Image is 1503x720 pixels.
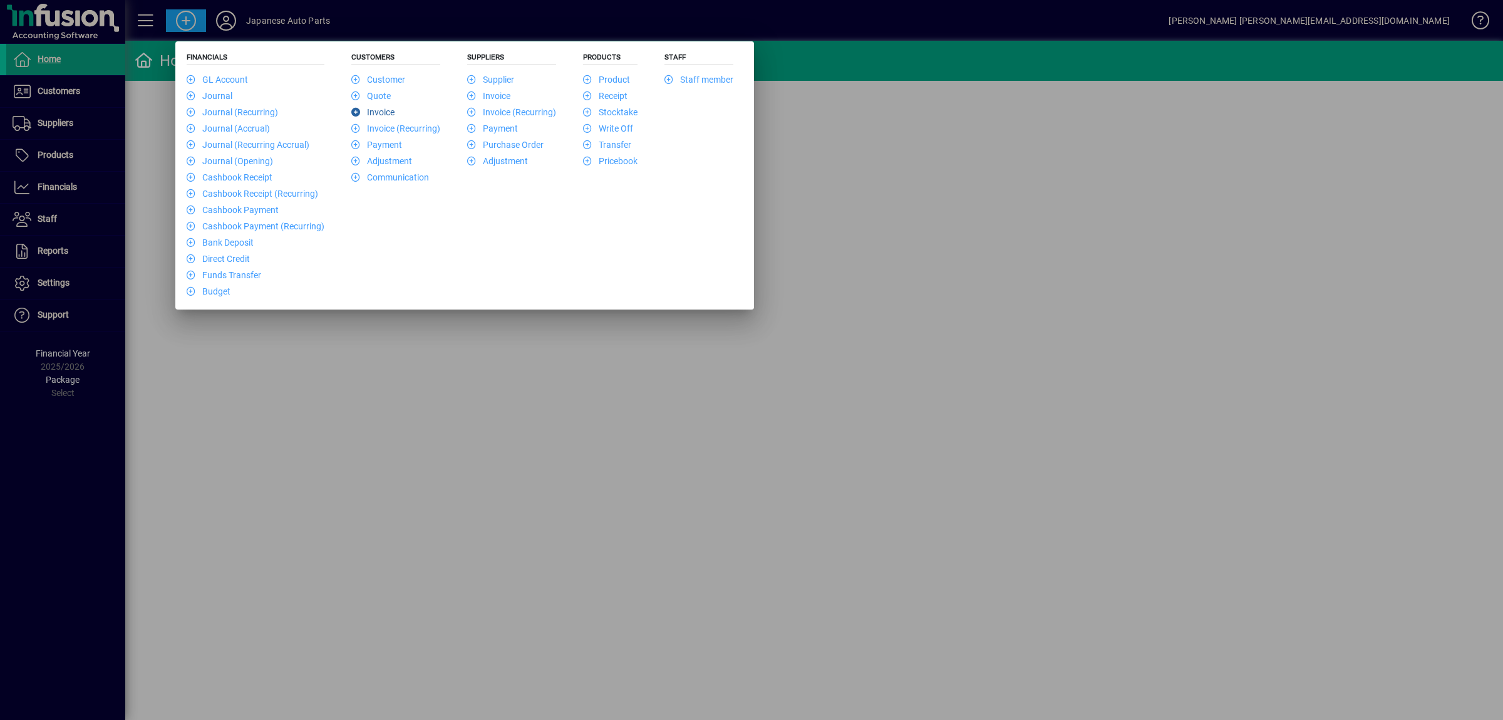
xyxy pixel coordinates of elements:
[467,107,556,117] a: Invoice (Recurring)
[583,156,638,166] a: Pricebook
[583,91,628,101] a: Receipt
[187,286,230,296] a: Budget
[187,205,279,215] a: Cashbook Payment
[467,75,514,85] a: Supplier
[351,53,440,65] h5: Customers
[187,123,270,133] a: Journal (Accrual)
[187,237,254,248] a: Bank Deposit
[351,91,391,101] a: Quote
[187,270,261,280] a: Funds Transfer
[351,107,395,117] a: Invoice
[187,75,248,85] a: GL Account
[467,91,510,101] a: Invoice
[187,91,232,101] a: Journal
[351,123,440,133] a: Invoice (Recurring)
[187,221,324,231] a: Cashbook Payment (Recurring)
[351,172,429,182] a: Communication
[351,156,412,166] a: Adjustment
[664,75,733,85] a: Staff member
[187,140,309,150] a: Journal (Recurring Accrual)
[187,189,318,199] a: Cashbook Receipt (Recurring)
[583,53,638,65] h5: Products
[583,107,638,117] a: Stocktake
[351,140,402,150] a: Payment
[467,156,528,166] a: Adjustment
[187,107,278,117] a: Journal (Recurring)
[187,53,324,65] h5: Financials
[467,53,556,65] h5: Suppliers
[351,75,405,85] a: Customer
[664,53,733,65] h5: Staff
[467,123,518,133] a: Payment
[583,140,631,150] a: Transfer
[187,172,272,182] a: Cashbook Receipt
[583,123,633,133] a: Write Off
[467,140,544,150] a: Purchase Order
[187,254,250,264] a: Direct Credit
[187,156,273,166] a: Journal (Opening)
[583,75,630,85] a: Product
